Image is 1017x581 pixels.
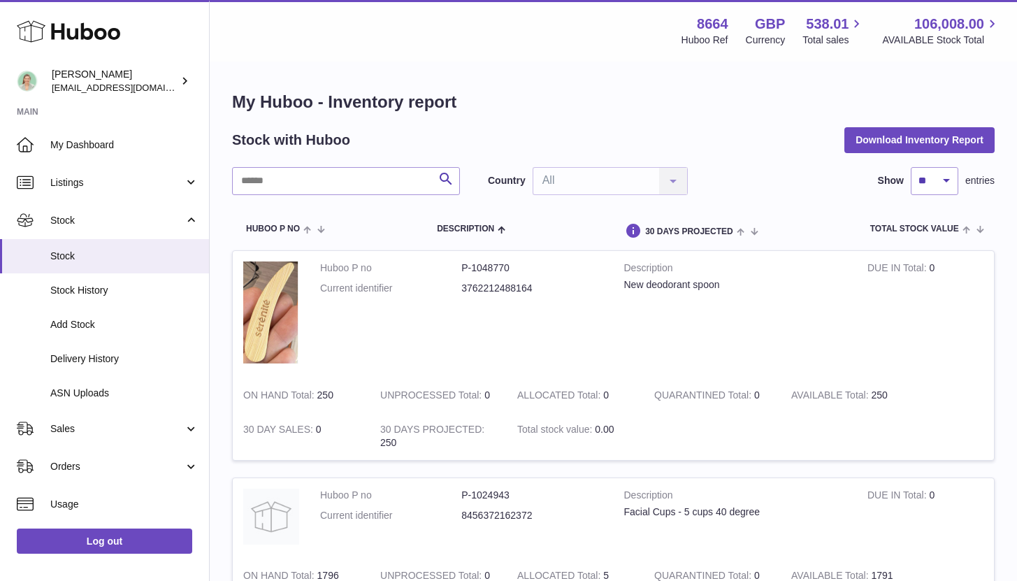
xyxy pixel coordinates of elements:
[844,127,995,152] button: Download Inventory Report
[50,460,184,473] span: Orders
[461,489,603,502] dd: P-1024943
[50,352,199,366] span: Delivery History
[233,413,370,460] td: 0
[624,505,846,519] div: Facial Cups - 5 cups 40 degree
[232,131,350,150] h2: Stock with Huboo
[50,176,184,189] span: Listings
[754,389,760,401] span: 0
[50,214,184,227] span: Stock
[802,15,865,47] a: 538.01 Total sales
[17,71,38,92] img: hello@thefacialcuppingexpert.com
[697,15,728,34] strong: 8664
[50,138,199,152] span: My Dashboard
[50,422,184,436] span: Sales
[243,489,299,545] img: product image
[781,378,918,413] td: 250
[17,529,192,554] a: Log out
[243,424,316,438] strong: 30 DAY SALES
[870,224,959,234] span: Total stock value
[507,378,644,413] td: 0
[320,489,461,502] dt: Huboo P no
[380,389,484,404] strong: UNPROCESSED Total
[461,261,603,275] dd: P-1048770
[50,498,199,511] span: Usage
[857,251,994,378] td: 0
[624,261,846,278] strong: Description
[965,174,995,187] span: entries
[461,282,603,295] dd: 3762212488164
[624,278,846,292] div: New deodorant spoon
[246,224,300,234] span: Huboo P no
[654,389,754,404] strong: QUARANTINED Total
[857,478,994,559] td: 0
[232,91,995,113] h1: My Huboo - Inventory report
[645,227,733,236] span: 30 DAYS PROJECTED
[50,387,199,400] span: ASN Uploads
[754,570,760,581] span: 0
[320,509,461,522] dt: Current identifier
[517,424,595,438] strong: Total stock value
[802,34,865,47] span: Total sales
[50,318,199,331] span: Add Stock
[882,15,1000,47] a: 106,008.00 AVAILABLE Stock Total
[867,489,929,504] strong: DUE IN Total
[50,284,199,297] span: Stock History
[52,68,178,94] div: [PERSON_NAME]
[755,15,785,34] strong: GBP
[243,389,317,404] strong: ON HAND Total
[370,413,507,460] td: 250
[320,282,461,295] dt: Current identifier
[380,424,484,438] strong: 30 DAYS PROJECTED
[806,15,849,34] span: 538.01
[746,34,786,47] div: Currency
[867,262,929,277] strong: DUE IN Total
[882,34,1000,47] span: AVAILABLE Stock Total
[52,82,205,93] span: [EMAIL_ADDRESS][DOMAIN_NAME]
[461,509,603,522] dd: 8456372162372
[595,424,614,435] span: 0.00
[243,261,299,364] img: product image
[320,261,461,275] dt: Huboo P no
[517,389,603,404] strong: ALLOCATED Total
[681,34,728,47] div: Huboo Ref
[791,389,871,404] strong: AVAILABLE Total
[878,174,904,187] label: Show
[233,378,370,413] td: 250
[370,378,507,413] td: 0
[50,250,199,263] span: Stock
[488,174,526,187] label: Country
[914,15,984,34] span: 106,008.00
[437,224,494,234] span: Description
[624,489,846,505] strong: Description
